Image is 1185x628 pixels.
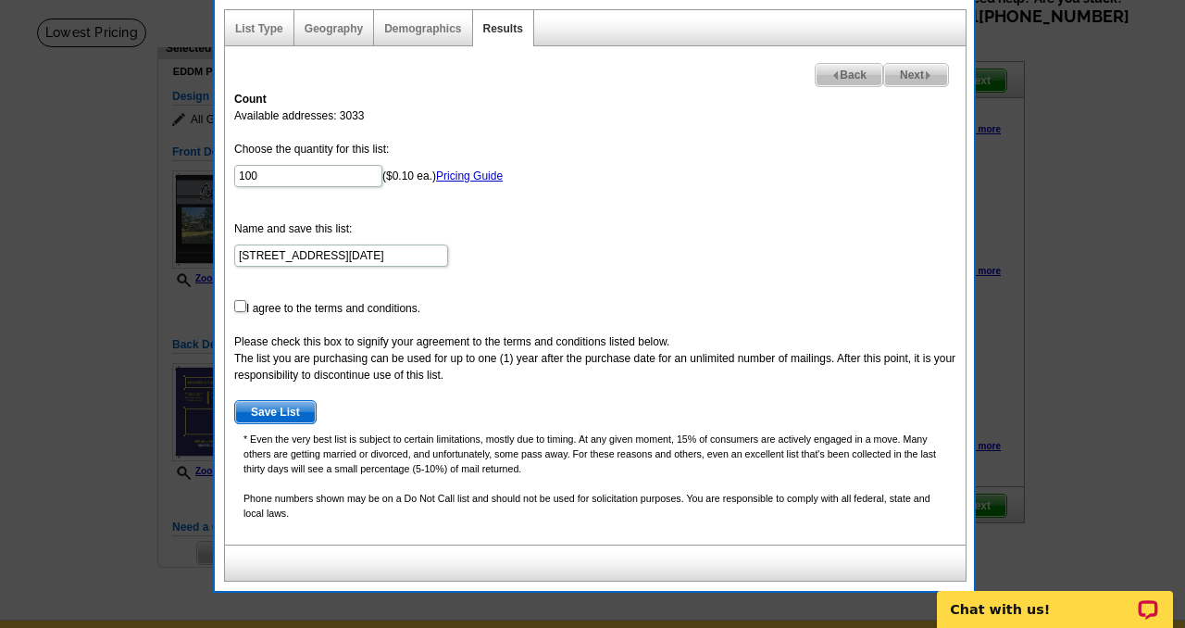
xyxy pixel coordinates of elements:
[234,141,956,424] form: ($0.10 ea.) I agree to the terms and conditions.
[234,333,956,383] div: Please check this box to signify your agreement to the terms and conditions listed below. The lis...
[234,491,956,521] p: Phone numbers shown may be on a Do Not Call list and should not be used for solicitation purposes...
[234,141,389,157] label: Choose the quantity for this list:
[225,82,966,545] div: Available addresses: 3033
[436,170,503,182] a: Pricing Guide
[483,22,523,35] a: Results
[235,401,316,423] span: Save List
[884,64,948,86] span: Next
[816,64,882,86] span: Back
[831,71,840,80] img: button-prev-arrow-gray.png
[234,432,956,476] p: * Even the very best list is subject to certain limitations, mostly due to timing. At any given m...
[234,220,352,237] label: Name and save this list:
[234,400,317,424] button: Save List
[815,63,883,87] a: Back
[234,93,267,106] strong: Count
[384,22,461,35] a: Demographics
[924,71,932,80] img: button-next-arrow-gray.png
[883,63,949,87] a: Next
[235,22,283,35] a: List Type
[925,570,1185,628] iframe: LiveChat chat widget
[305,22,363,35] a: Geography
